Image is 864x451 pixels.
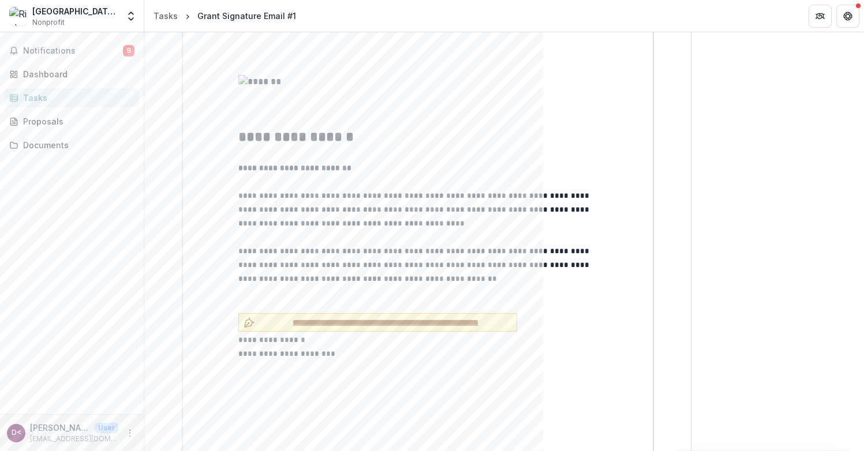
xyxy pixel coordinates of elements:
img: Richmond College Prep [9,7,28,25]
a: Documents [5,136,139,155]
div: Tasks [23,92,130,104]
p: [PERSON_NAME] <[EMAIL_ADDRESS][DOMAIN_NAME]> [30,422,90,434]
button: More [123,426,137,440]
button: Get Help [836,5,859,28]
div: Grant Signature Email #1 [197,10,296,22]
nav: breadcrumb [149,7,301,24]
a: Dashboard [5,65,139,84]
a: Tasks [149,7,182,24]
div: Dr. Keisha Prier <kprier@rcpschools.org> [12,429,21,437]
span: Notifications [23,46,123,56]
button: Notifications9 [5,42,139,60]
div: Documents [23,139,130,151]
a: Tasks [5,88,139,107]
span: Nonprofit [32,17,65,28]
p: User [95,423,118,433]
span: 9 [123,45,134,57]
div: Dashboard [23,68,130,80]
a: Proposals [5,112,139,131]
button: Partners [809,5,832,28]
div: Tasks [154,10,178,22]
div: [GEOGRAPHIC_DATA] Prep [32,5,118,17]
button: Open entity switcher [123,5,139,28]
div: Proposals [23,115,130,127]
p: [EMAIL_ADDRESS][DOMAIN_NAME] [30,434,118,444]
